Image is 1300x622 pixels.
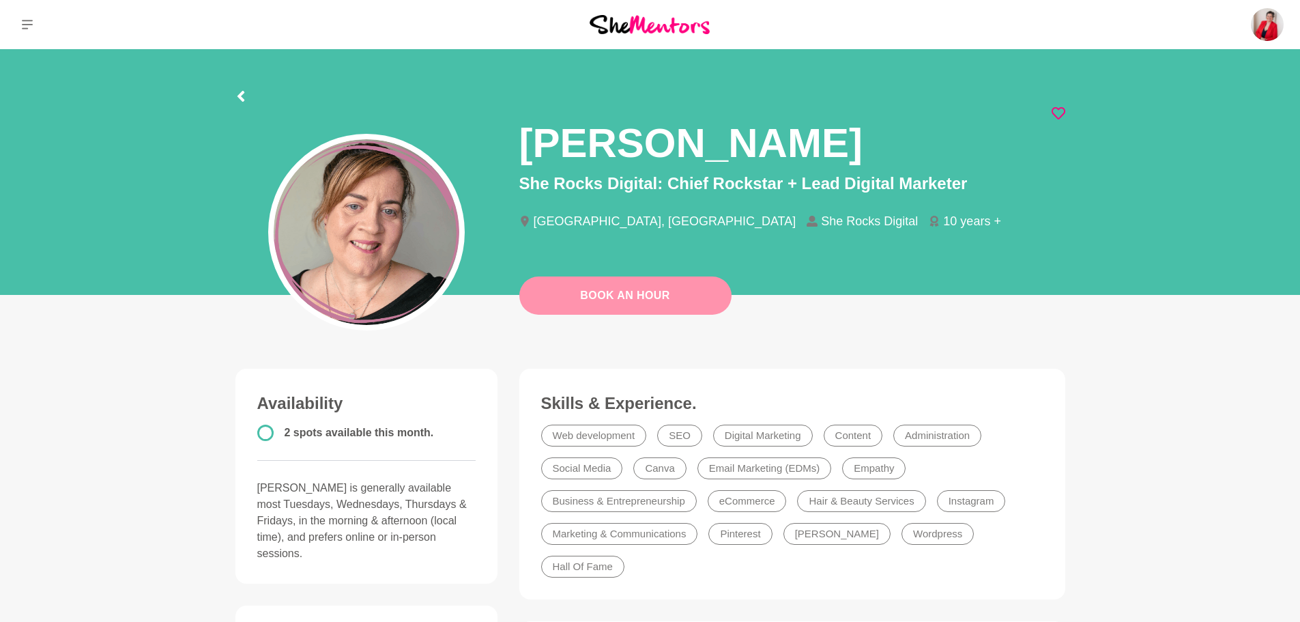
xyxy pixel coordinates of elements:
p: [PERSON_NAME] is generally available most Tuesdays, Wednesdays, Thursdays & Fridays, in the morni... [257,480,476,562]
img: Kat Milner [1251,8,1284,41]
h1: [PERSON_NAME] [519,117,863,169]
li: She Rocks Digital [807,215,929,227]
img: She Mentors Logo [590,15,710,33]
h3: Availability [257,393,476,414]
a: Book An Hour [519,277,732,315]
li: [GEOGRAPHIC_DATA], [GEOGRAPHIC_DATA] [519,215,807,227]
p: She Rocks Digital: Chief Rockstar + Lead Digital Marketer [519,171,1065,196]
h3: Skills & Experience. [541,393,1043,414]
li: 10 years + [929,215,1012,227]
span: 2 spots available this month. [285,427,434,438]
